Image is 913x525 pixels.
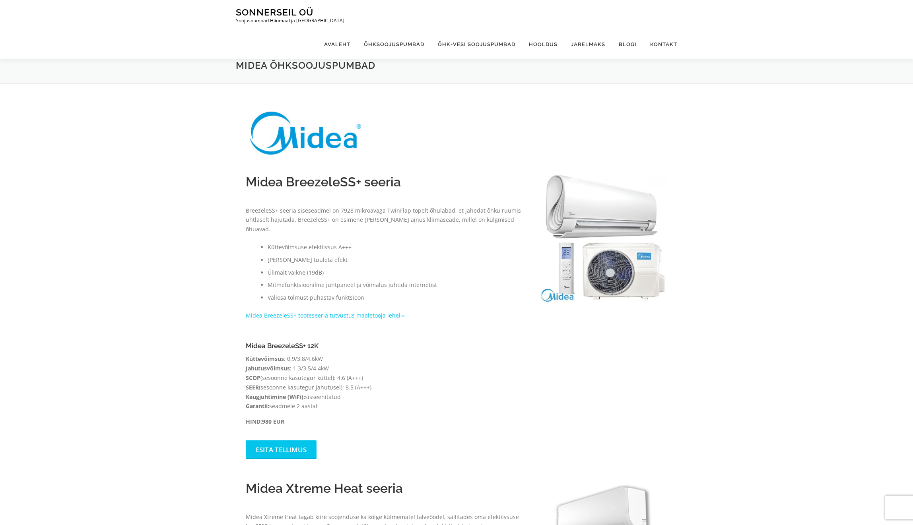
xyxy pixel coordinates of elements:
img: Midea Breezeless-1000x1000 [537,174,667,304]
span: Midea Xtreme Heat seeria [246,481,403,496]
a: Esita tellimus [246,440,317,459]
strong: 980 EUR [262,418,284,425]
strong: Kaugjuhtimine (WiFi): [246,393,305,401]
p: BreezeleSS+ seeria siseseadmel on 7928 mikroavaga TwinFlap topelt õhulabad, et jahedat õhku ruumi... [246,206,521,234]
a: Õhk-vesi soojuspumbad [431,29,522,59]
img: Midea [246,108,365,159]
strong: HIND: [246,418,262,425]
a: Sonnerseil OÜ [236,7,313,17]
p: : 0.9/3.8/4.6kW : 1.3/3.5/4.4kW (sesoonne kasutegur küttel): 4.6 (A+++) (sesoonne kasutegur jahut... [246,354,449,411]
a: Hooldus [522,29,564,59]
li: Mitmefunktsiooniline juhtpaneel ja võimalus juhtida internetist [268,280,521,290]
h1: Midea õhksoojuspumbad [236,59,677,72]
a: Järelmaks [564,29,612,59]
strong: SEER [246,384,259,391]
strong: Jahutusvõimsus [246,364,290,372]
a: Kontakt [643,29,677,59]
a: Avaleht [317,29,357,59]
strong: Garantii: [246,402,269,410]
strong: SCOP [246,374,260,382]
p: Soojuspumbad Hiiumaal ja [GEOGRAPHIC_DATA] [236,18,344,23]
h4: Midea BreezeleSS+ 12K [246,342,449,350]
a: Blogi [612,29,643,59]
a: Õhksoojuspumbad [357,29,431,59]
li: Ülimalt vaikne (19dB) [268,268,521,277]
li: Väliosa tolmust puhastav funktsioon [268,293,521,302]
a: Midea BreezeleSS+ tooteseeria tutvustus maaletooja lehel » [246,312,405,319]
span: Midea BreezeleSS+ seeria [246,174,401,189]
li: [PERSON_NAME] tuuleta efekt [268,255,521,265]
strong: Küttevõimsus [246,355,284,362]
li: Küttevõimsuse efektiivsus A+++ [268,242,521,252]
